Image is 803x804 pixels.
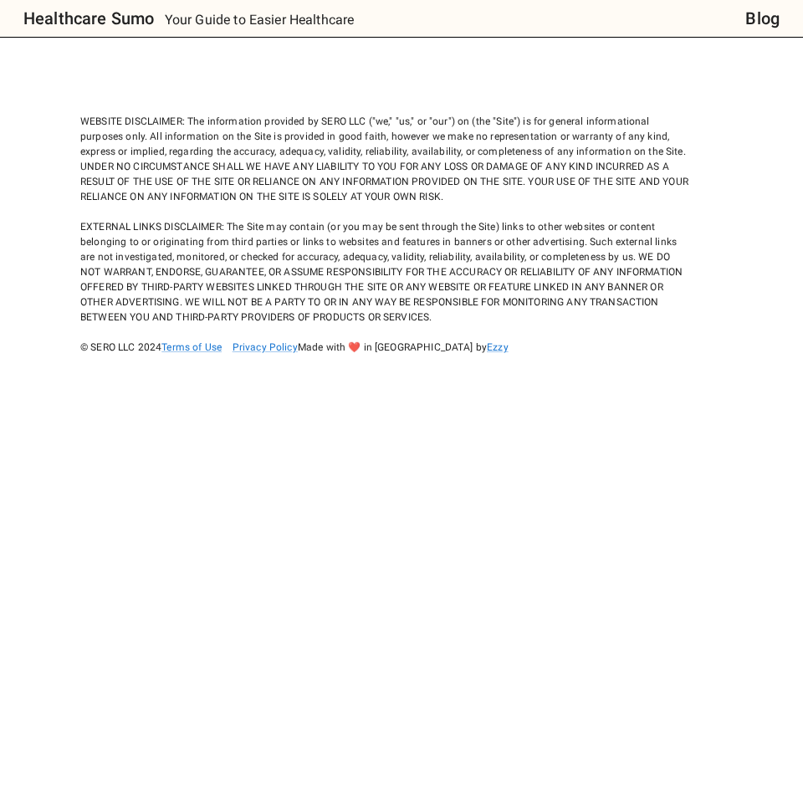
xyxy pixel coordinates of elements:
div: WEBSITE DISCLAIMER: The information provided by SERO LLC ("we," "us," or "our") on (the "Site") i... [80,84,691,355]
a: Ezzy [487,341,509,353]
a: Terms of Use [161,341,222,353]
p: Your Guide to Easier Healthcare [165,10,355,30]
a: Privacy Policy [233,341,298,353]
a: Blog [745,5,780,32]
h6: Healthcare Sumo [23,5,154,32]
a: Healthcare Sumo [10,5,154,32]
